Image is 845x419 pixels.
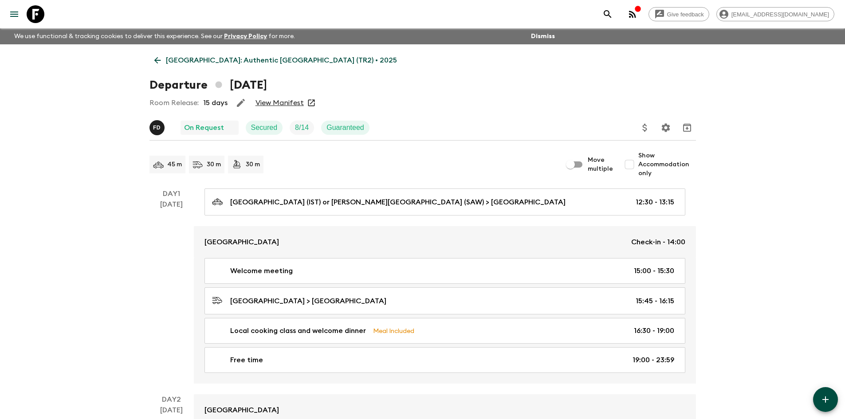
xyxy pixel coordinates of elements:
p: 12:30 - 13:15 [636,197,674,208]
p: Free time [230,355,263,365]
p: 15:45 - 16:15 [636,296,674,306]
button: Update Price, Early Bird Discount and Costs [636,119,654,137]
a: [GEOGRAPHIC_DATA] (IST) or [PERSON_NAME][GEOGRAPHIC_DATA] (SAW) > [GEOGRAPHIC_DATA]12:30 - 13:15 [204,188,685,215]
p: Local cooking class and welcome dinner [230,325,366,336]
p: [GEOGRAPHIC_DATA] (IST) or [PERSON_NAME][GEOGRAPHIC_DATA] (SAW) > [GEOGRAPHIC_DATA] [230,197,566,208]
div: [EMAIL_ADDRESS][DOMAIN_NAME] [716,7,834,21]
span: Show Accommodation only [638,151,696,178]
p: Check-in - 14:00 [631,237,685,247]
span: [EMAIL_ADDRESS][DOMAIN_NAME] [727,11,834,18]
p: 30 m [246,160,260,169]
button: Archive (Completed, Cancelled or Unsynced Departures only) [678,119,696,137]
a: Local cooking class and welcome dinnerMeal Included16:30 - 19:00 [204,318,685,344]
span: Fatih Develi [149,123,166,130]
button: menu [5,5,23,23]
p: Day 1 [149,188,194,199]
p: Welcome meeting [230,266,293,276]
span: Give feedback [662,11,709,18]
a: Give feedback [648,7,709,21]
p: Room Release: [149,98,199,108]
a: Free time19:00 - 23:59 [204,347,685,373]
h1: Departure [DATE] [149,76,267,94]
a: Privacy Policy [224,33,267,39]
p: [GEOGRAPHIC_DATA]: Authentic [GEOGRAPHIC_DATA] (TR2) • 2025 [166,55,397,66]
a: Welcome meeting15:00 - 15:30 [204,258,685,284]
button: Dismiss [529,30,557,43]
div: Trip Fill [290,121,314,135]
p: 8 / 14 [295,122,309,133]
p: Secured [251,122,278,133]
p: 15 days [203,98,228,108]
p: We use functional & tracking cookies to deliver this experience. See our for more. [11,28,299,44]
p: [GEOGRAPHIC_DATA] [204,405,279,415]
p: Guaranteed [326,122,364,133]
p: Day 2 [149,394,194,405]
button: FD [149,120,166,135]
p: Meal Included [373,326,414,336]
div: [DATE] [160,199,183,384]
a: View Manifest [255,98,304,107]
button: search adventures [599,5,617,23]
a: [GEOGRAPHIC_DATA]: Authentic [GEOGRAPHIC_DATA] (TR2) • 2025 [149,51,402,69]
div: Secured [246,121,283,135]
a: [GEOGRAPHIC_DATA] > [GEOGRAPHIC_DATA]15:45 - 16:15 [204,287,685,314]
p: [GEOGRAPHIC_DATA] > [GEOGRAPHIC_DATA] [230,296,386,306]
p: [GEOGRAPHIC_DATA] [204,237,279,247]
p: 15:00 - 15:30 [634,266,674,276]
p: On Request [184,122,224,133]
a: [GEOGRAPHIC_DATA]Check-in - 14:00 [194,226,696,258]
p: 30 m [207,160,221,169]
p: 45 m [167,160,182,169]
p: 16:30 - 19:00 [634,325,674,336]
p: 19:00 - 23:59 [633,355,674,365]
span: Move multiple [588,156,613,173]
p: F D [153,124,161,131]
button: Settings [657,119,675,137]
